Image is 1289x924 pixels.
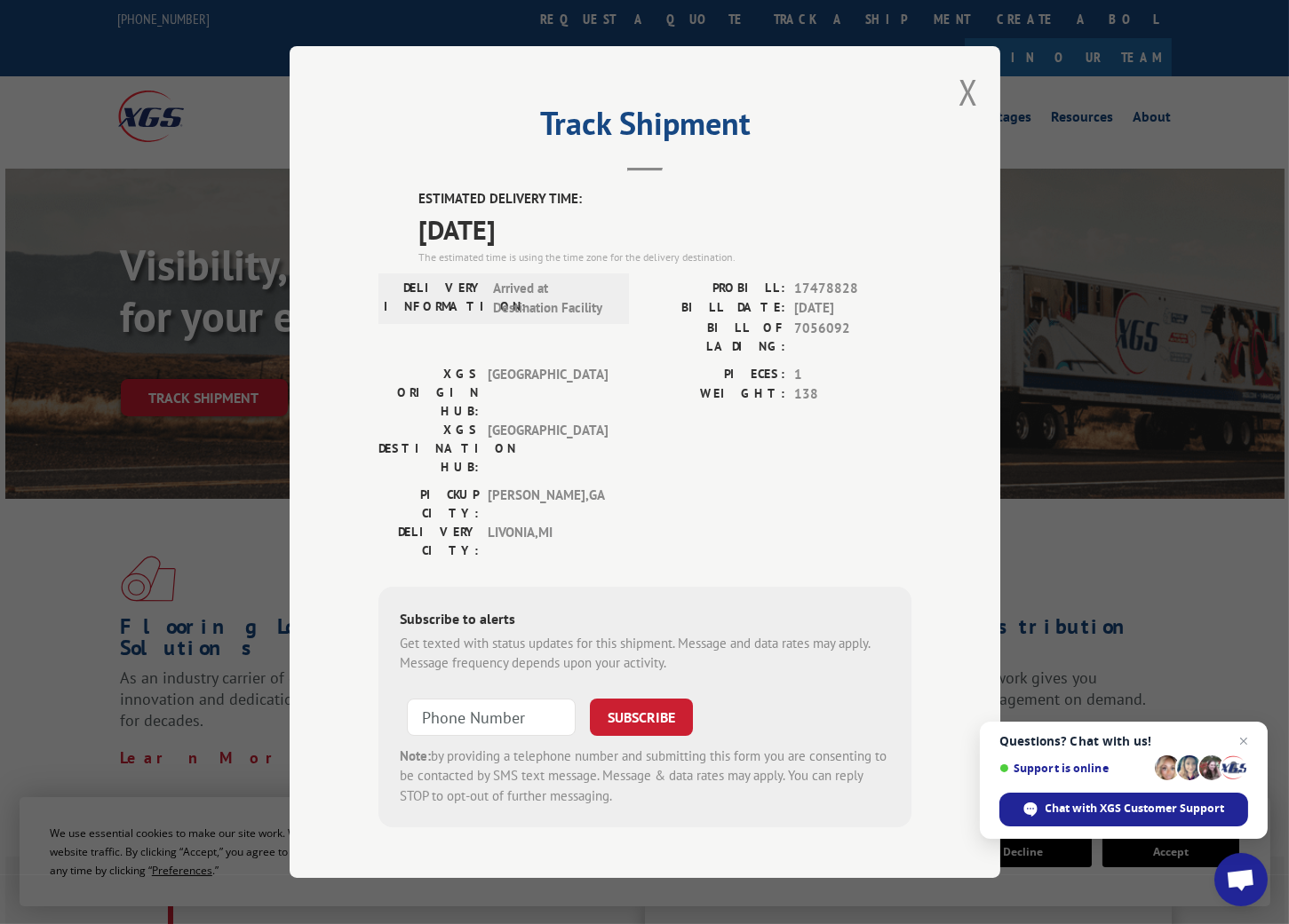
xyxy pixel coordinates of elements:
span: Questions? Chat with us! [999,734,1248,748]
span: 138 [794,384,911,405]
input: Phone Number [407,699,576,736]
span: [GEOGRAPHIC_DATA] [488,365,608,421]
span: [DATE] [418,209,911,249]
div: Subscribe to alerts [400,608,890,634]
label: PIECES: [645,365,785,385]
label: ESTIMATED DELIVERY TIME: [418,189,911,209]
label: PICKUP CITY: [378,486,479,523]
label: BILL OF LADING: [645,319,785,356]
span: Chat with XGS Customer Support [1046,801,1225,817]
div: The estimated time is using the time zone for the delivery destination. [418,249,911,265]
span: [GEOGRAPHIC_DATA] [488,421,608,477]
span: Arrived at Destination Facility [493,279,613,319]
label: XGS ORIGIN HUB: [378,365,479,421]
div: by providing a telephone number and submitting this form you are consenting to be contacted by SM... [400,746,890,807]
label: DELIVERY CITY: [378,523,479,560]
label: DELIVERY INFORMATION: [384,279,484,319]
label: PROBILL: [645,279,785,299]
span: 7056092 [794,319,911,356]
div: Get texted with status updates for this shipment. Message and data rates may apply. Message frequ... [400,634,890,674]
span: LIVONIA , MI [488,523,608,560]
strong: Note: [400,747,431,764]
div: Open chat [1214,853,1268,906]
label: WEIGHT: [645,384,785,405]
span: [DATE] [794,298,911,319]
div: Chat with XGS Customer Support [999,793,1248,826]
label: XGS DESTINATION HUB: [378,421,479,477]
label: BILL DATE: [645,298,785,319]
button: Close modal [959,68,978,115]
h2: Track Shipment [378,111,911,145]
span: 17478828 [794,279,911,299]
span: Support is online [999,762,1149,775]
button: SUBSCRIBE [590,699,693,736]
span: [PERSON_NAME] , GA [488,486,608,523]
span: Close chat [1233,731,1254,752]
span: 1 [794,365,911,385]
